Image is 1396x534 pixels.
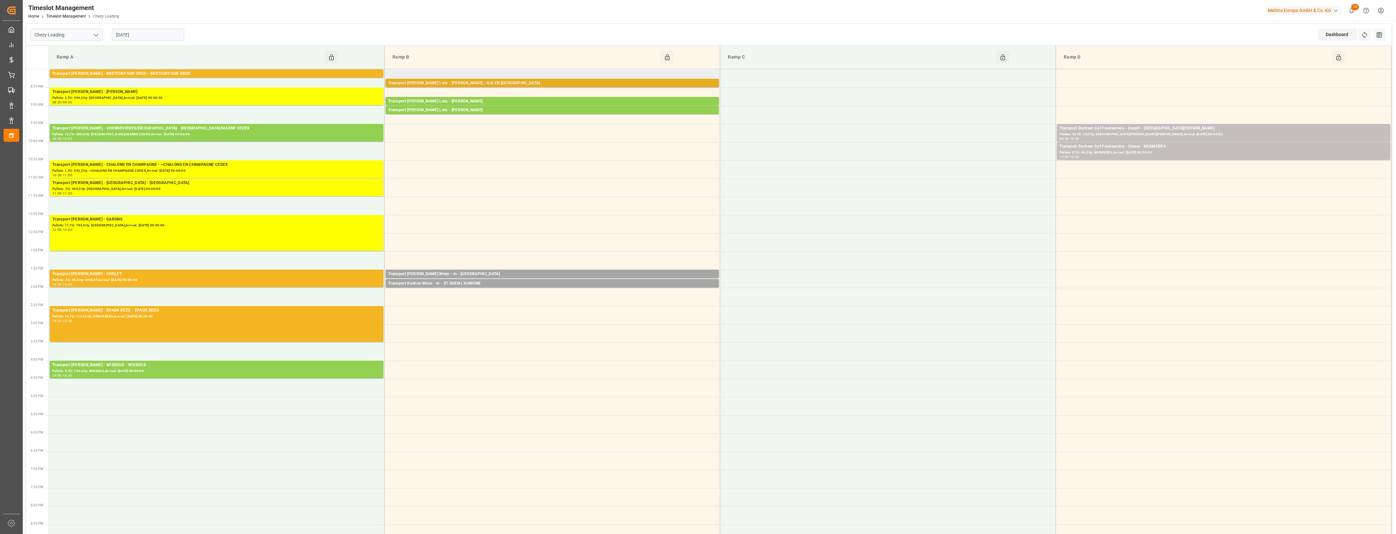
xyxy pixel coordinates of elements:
[52,362,381,368] div: Transport [PERSON_NAME] - WISSOUS - WISSOUS
[388,280,716,287] div: Transport Kuehne Mess - m - ST OUEN L'AUMONE
[52,374,62,377] div: 16:00
[1060,150,1388,155] div: Pallets: 9,TU: 46,City: MIGNIERES,Arrival: [DATE] 00:00:00
[63,228,72,231] div: 13:00
[388,87,716,92] div: Pallets: 10,TU: ,City: [GEOGRAPHIC_DATA],Arrival: [DATE] 00:00:00
[52,271,381,277] div: Transport [PERSON_NAME] - CHOLET
[52,180,381,186] div: Transport [PERSON_NAME] - [GEOGRAPHIC_DATA] - [GEOGRAPHIC_DATA]
[28,176,43,179] span: 11:00 AM
[388,107,716,113] div: Transport [PERSON_NAME] Lots - [PERSON_NAME]
[1344,3,1359,18] button: show 13 new notifications
[62,137,63,140] div: -
[31,267,43,270] span: 1:30 PM
[91,30,101,40] button: open menu
[52,192,62,195] div: 11:00
[31,340,43,343] span: 3:30 PM
[28,14,39,19] a: Home
[62,174,63,177] div: -
[28,194,43,197] span: 11:30 AM
[63,101,72,104] div: 09:00
[31,503,43,507] span: 8:00 PM
[28,139,43,143] span: 10:00 AM
[1069,137,1070,140] div: -
[725,51,996,63] div: Ramp C
[62,228,63,231] div: -
[52,186,381,192] div: Pallets: ,TU: 490,City: [GEOGRAPHIC_DATA],Arrival: [DATE] 00:00:00
[1061,51,1332,63] div: Ramp D
[31,29,103,41] input: Type to search/select
[62,101,63,104] div: -
[52,368,381,374] div: Pallets: 3,TU: 154,City: WISSOUS,Arrival: [DATE] 00:00:00
[1060,137,1069,140] div: 09:30
[1359,3,1374,18] button: Help Center
[388,98,716,105] div: Transport [PERSON_NAME] Lots - [PERSON_NAME]
[31,121,43,125] span: 9:30 AM
[31,394,43,398] span: 5:00 PM
[52,71,381,77] div: Transport [PERSON_NAME] - BRETIGNY SUR ORGE - BRETIGNY SUR ORGE
[1060,125,1388,132] div: Transport Dachser Cof Foodservice - Desert - [GEOGRAPHIC_DATA][PERSON_NAME]
[31,248,43,252] span: 1:00 PM
[1265,4,1344,17] button: Melitta Europa GmbH & Co. KG
[28,212,43,216] span: 12:00 PM
[1070,137,1079,140] div: 10:00
[52,307,381,314] div: Transport [PERSON_NAME] - EPAUX BEZU - EPAUX BEZU
[52,216,381,223] div: Transport [PERSON_NAME] - GARONS
[62,319,63,322] div: -
[1318,29,1357,41] div: Dashboard
[1070,155,1079,158] div: 10:30
[52,162,381,168] div: Transport [PERSON_NAME] - CHALONS EN CHAMPAGNE - ~CHALONS EN CHAMPAGNE CEDEX
[31,285,43,288] span: 2:00 PM
[31,467,43,471] span: 7:00 PM
[52,101,62,104] div: 08:30
[52,319,62,322] div: 14:30
[31,321,43,325] span: 3:00 PM
[31,85,43,88] span: 8:30 AM
[52,283,62,286] div: 13:30
[390,51,661,63] div: Ramp B
[52,223,381,228] div: Pallets: 11,TU: 744,City: [GEOGRAPHIC_DATA],Arrival: [DATE] 00:00:00
[46,14,86,19] a: Timeslot Management
[28,230,43,234] span: 12:30 PM
[31,412,43,416] span: 5:30 PM
[28,3,119,13] div: Timeslot Management
[1351,4,1359,10] span: 13
[52,228,62,231] div: 12:00
[52,277,381,283] div: Pallets: ,TU: 58,City: CHOLET,Arrival: [DATE] 00:00:00
[63,192,72,195] div: 11:30
[31,485,43,489] span: 7:30 PM
[52,137,62,140] div: 09:30
[31,358,43,361] span: 4:00 PM
[31,103,43,106] span: 9:00 AM
[63,283,72,286] div: 14:00
[63,319,72,322] div: 15:30
[388,105,716,110] div: Pallets: 1,TU: ,City: CARQUEFOU,Arrival: [DATE] 00:00:00
[1069,155,1070,158] div: -
[112,29,184,41] input: DD-MM-YYYY
[388,80,716,87] div: Transport [PERSON_NAME] Lots - [PERSON_NAME] - AIX EN [GEOGRAPHIC_DATA]
[31,376,43,380] span: 4:30 PM
[388,271,716,277] div: Transport [PERSON_NAME] Mess - m - [GEOGRAPHIC_DATA]
[52,77,381,83] div: Pallets: ,TU: 32,City: [GEOGRAPHIC_DATA],Arrival: [DATE] 00:00:00
[1060,155,1069,158] div: 10:00
[1265,6,1342,15] div: Melitta Europa GmbH & Co. KG
[52,89,381,95] div: Transport [PERSON_NAME] - [PERSON_NAME]
[62,192,63,195] div: -
[52,132,381,137] div: Pallets: 12,TU: 200,City: [GEOGRAPHIC_DATA]/MARNE CEDEX,Arrival: [DATE] 00:00:00
[54,51,325,63] div: Ramp A
[63,137,72,140] div: 10:00
[28,157,43,161] span: 10:30 AM
[1060,132,1388,137] div: Pallets: 10,TU: 18,City: [GEOGRAPHIC_DATA][PERSON_NAME][PERSON_NAME],Arrival: [DATE] 00:00:00
[52,125,381,132] div: Transport [PERSON_NAME] - CHENNEVIERES/[GEOGRAPHIC_DATA] - [GEOGRAPHIC_DATA]/MARNE CEDEX
[63,374,72,377] div: 16:30
[31,431,43,434] span: 6:00 PM
[52,174,62,177] div: 10:30
[388,113,716,119] div: Pallets: ,TU: 2112,City: CARQUEFOU,Arrival: [DATE] 00:00:00
[63,174,72,177] div: 11:00
[388,287,716,292] div: Pallets: ,TU: 45,City: ST OUEN L'AUMONE,Arrival: [DATE] 00:00:00
[31,522,43,525] span: 8:30 PM
[52,168,381,174] div: Pallets: 1,TU: 542,City: ~CHALONS EN CHAMPAGNE CEDEX,Arrival: [DATE] 00:00:00
[62,374,63,377] div: -
[52,95,381,101] div: Pallets: 2,TU: 499,City: [GEOGRAPHIC_DATA],Arrival: [DATE] 00:00:00
[1060,143,1388,150] div: Transport Dachser Cof Foodservice - Simon - MIGNIERES
[388,277,716,283] div: Pallets: ,TU: 9,City: [GEOGRAPHIC_DATA],Arrival: [DATE] 00:00:00
[52,314,381,319] div: Pallets: 24,TU: 1123,City: EPAUX BEZU,Arrival: [DATE] 00:00:00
